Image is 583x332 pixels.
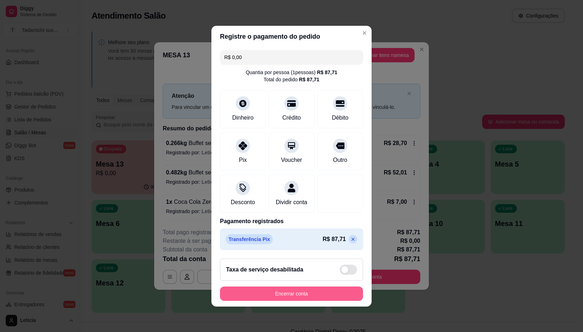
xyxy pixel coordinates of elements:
[332,114,348,122] div: Débito
[231,198,255,207] div: Desconto
[220,217,363,226] p: Pagamento registrados
[264,76,319,83] div: Total do pedido
[224,50,359,64] input: Ex.: hambúrguer de cordeiro
[333,156,347,164] div: Outro
[281,156,302,164] div: Voucher
[232,114,254,122] div: Dinheiro
[359,27,370,39] button: Close
[220,287,363,301] button: Encerrar conta
[211,26,372,47] header: Registre o pagamento do pedido
[299,76,319,83] div: R$ 87,71
[239,156,247,164] div: Pix
[226,234,273,244] p: Transferência Pix
[226,265,303,274] h2: Taxa de serviço desabilitada
[246,69,337,76] div: Quantia por pessoa ( 1 pessoas)
[276,198,307,207] div: Dividir conta
[317,69,337,76] div: R$ 87,71
[323,235,346,244] p: R$ 87,71
[282,114,301,122] div: Crédito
